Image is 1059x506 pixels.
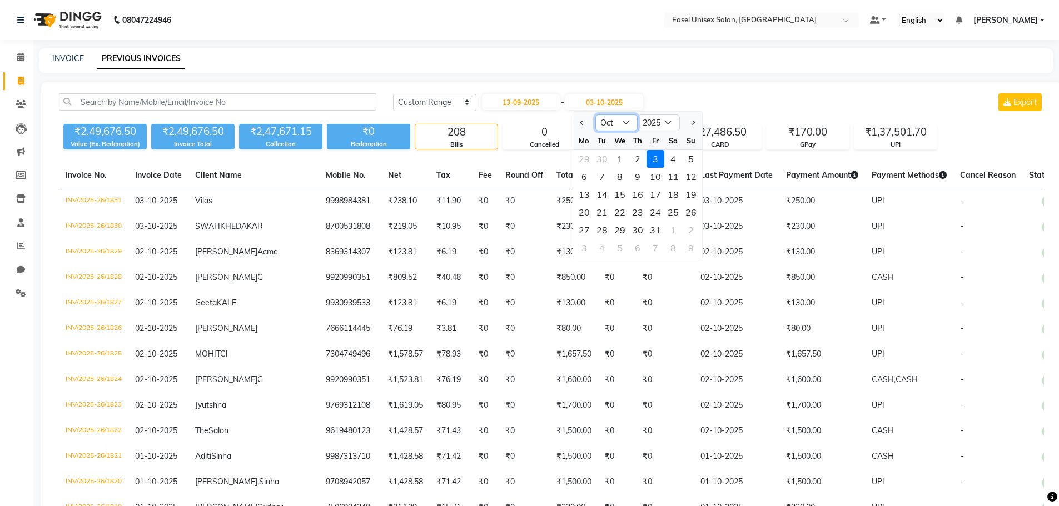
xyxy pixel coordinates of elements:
span: - [561,97,564,108]
div: 7 [593,168,611,186]
span: UPI [872,349,884,359]
div: ₹2,49,676.50 [151,124,235,139]
div: 26 [682,203,700,221]
td: 9920990351 [319,265,381,290]
div: 1 [611,150,629,168]
div: 3 [647,150,664,168]
td: 02-10-2025 [694,418,779,444]
div: Tuesday, September 30, 2025 [593,150,611,168]
div: 9 [629,168,647,186]
div: UPI [854,140,937,149]
input: Search by Name/Mobile/Email/Invoice No [59,93,376,111]
div: Wednesday, October 22, 2025 [611,203,629,221]
td: 9930939533 [319,290,381,316]
td: INV/2025-26/1823 [59,393,128,418]
span: - [960,323,963,333]
td: ₹0 [636,393,694,418]
td: ₹6.19 [430,290,472,316]
div: 3 [575,239,593,257]
td: ₹0 [499,214,550,239]
span: Fee [479,170,492,180]
div: ₹170.00 [767,124,849,140]
td: ₹0 [472,367,499,393]
div: 19 [682,186,700,203]
span: Acme [257,247,278,257]
td: ₹0 [499,239,550,265]
div: Saturday, October 25, 2025 [664,203,682,221]
td: 03-10-2025 [694,214,779,239]
td: INV/2025-26/1824 [59,367,128,393]
td: ₹80.95 [430,393,472,418]
td: ₹11.90 [430,188,472,214]
div: 18 [664,186,682,203]
td: ₹130.00 [550,239,598,265]
td: ₹76.19 [430,367,472,393]
span: Net [388,170,401,180]
div: 4 [664,150,682,168]
td: ₹1,500.00 [550,418,598,444]
div: Friday, October 10, 2025 [647,168,664,186]
div: 2 [629,150,647,168]
td: ₹76.19 [381,316,430,342]
span: Cancel Reason [960,170,1016,180]
td: ₹0 [636,418,694,444]
td: ₹809.52 [381,265,430,290]
td: ₹0 [636,316,694,342]
div: Sunday, November 2, 2025 [682,221,700,239]
span: The [195,425,208,435]
td: ₹0 [636,342,694,367]
span: CASH [896,374,918,384]
td: ₹78.93 [430,342,472,367]
span: 02-10-2025 [135,374,177,384]
a: PREVIOUS INVOICES [97,49,185,69]
td: ₹1,700.00 [779,393,865,418]
span: 02-10-2025 [135,349,177,359]
div: Invoice Total [151,139,235,149]
div: Fr [647,132,664,149]
div: We [611,132,629,149]
span: KALE [217,298,236,308]
div: ₹2,49,676.50 [63,124,147,139]
div: Value (Ex. Redemption) [63,139,147,149]
div: 7 [647,239,664,257]
td: ₹230.00 [779,214,865,239]
td: ₹1,578.57 [381,342,430,367]
div: Thursday, November 6, 2025 [629,239,647,257]
td: 02-10-2025 [694,316,779,342]
span: KHEDAKAR [220,221,263,231]
div: Tuesday, November 4, 2025 [593,239,611,257]
div: 17 [647,186,664,203]
div: CARD [679,140,761,149]
div: Monday, November 3, 2025 [575,239,593,257]
span: - [960,221,963,231]
div: 25 [664,203,682,221]
div: 8 [664,239,682,257]
span: Jyutshna [195,400,226,410]
span: UPI [872,221,884,231]
td: ₹0 [472,188,499,214]
div: 2 [682,221,700,239]
div: 6 [575,168,593,186]
td: INV/2025-26/1830 [59,214,128,239]
td: INV/2025-26/1822 [59,418,128,444]
td: ₹3.81 [430,316,472,342]
div: 15 [611,186,629,203]
td: ₹0 [499,290,550,316]
div: 208 [415,124,498,140]
span: - [960,374,963,384]
td: ₹0 [472,265,499,290]
td: ₹0 [598,290,636,316]
span: Client Name [195,170,242,180]
div: Tu [593,132,611,149]
img: logo [28,4,105,36]
div: Thursday, October 30, 2025 [629,221,647,239]
span: - [960,425,963,435]
td: ₹123.81 [381,290,430,316]
button: Next month [688,114,697,132]
div: 5 [682,150,700,168]
div: Monday, September 29, 2025 [575,150,593,168]
div: 14 [593,186,611,203]
span: 02-10-2025 [135,298,177,308]
div: Tuesday, October 28, 2025 [593,221,611,239]
td: ₹1,428.57 [381,418,430,444]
